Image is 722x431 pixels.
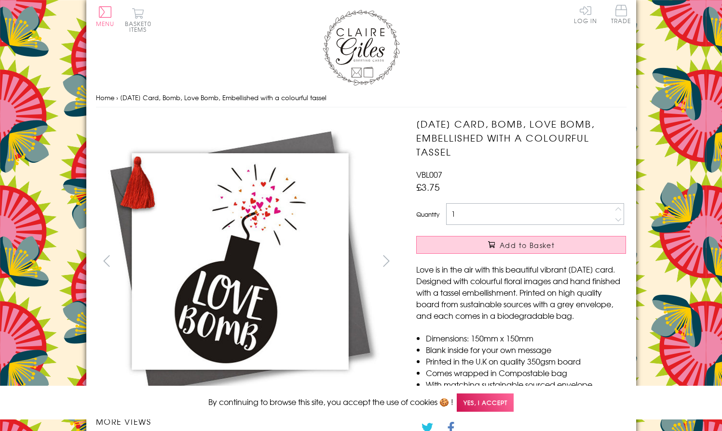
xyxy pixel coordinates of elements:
a: Home [96,93,114,102]
button: prev [96,250,118,272]
img: Valentine's Day Card, Bomb, Love Bomb, Embellished with a colourful tassel [95,117,385,406]
li: Comes wrapped in Compostable bag [426,367,626,379]
span: Add to Basket [500,240,555,250]
img: Valentine's Day Card, Bomb, Love Bomb, Embellished with a colourful tassel [397,117,686,406]
h1: [DATE] Card, Bomb, Love Bomb, Embellished with a colourful tassel [416,117,626,158]
nav: breadcrumbs [96,88,627,108]
button: next [375,250,397,272]
button: Basket0 items [125,8,151,32]
span: Menu [96,19,115,28]
span: [DATE] Card, Bomb, Love Bomb, Embellished with a colourful tassel [120,93,327,102]
button: Menu [96,6,115,26]
span: › [116,93,118,102]
span: Trade [611,5,631,24]
span: VBL007 [416,169,442,180]
span: £3.75 [416,180,440,194]
a: Log In [574,5,597,24]
li: Dimensions: 150mm x 150mm [426,332,626,344]
label: Quantity [416,210,439,219]
li: Printed in the U.K on quality 350gsm board [426,355,626,367]
p: Love is in the air with this beautiful vibrant [DATE] card. Designed with colourful floral images... [416,263,626,321]
li: Blank inside for your own message [426,344,626,355]
button: Add to Basket [416,236,626,254]
img: Claire Giles Greetings Cards [323,10,400,86]
h3: More views [96,416,397,427]
span: Yes, I accept [457,393,514,412]
a: Trade [611,5,631,26]
li: With matching sustainable sourced envelope [426,379,626,390]
span: 0 items [129,19,151,34]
